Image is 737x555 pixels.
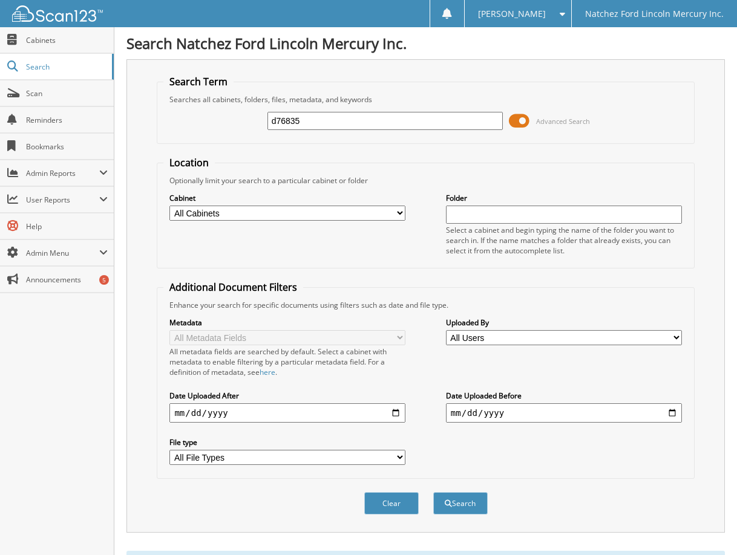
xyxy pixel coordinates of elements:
legend: Search Term [163,75,234,88]
label: Cabinet [169,193,405,203]
span: Reminders [26,115,108,125]
label: Uploaded By [446,317,682,328]
div: Searches all cabinets, folders, files, metadata, and keywords [163,94,687,105]
span: Scan [26,88,108,99]
img: scan123-logo-white.svg [12,5,103,22]
span: [PERSON_NAME] [478,10,546,18]
span: Admin Reports [26,168,99,178]
legend: Additional Document Filters [163,281,303,294]
span: User Reports [26,195,99,205]
span: Help [26,221,108,232]
span: Natchez Ford Lincoln Mercury Inc. [585,10,724,18]
span: Advanced Search [536,117,590,126]
div: Enhance your search for specific documents using filters such as date and file type. [163,300,687,310]
div: Select a cabinet and begin typing the name of the folder you want to search in. If the name match... [446,225,682,256]
div: 5 [99,275,109,285]
span: Bookmarks [26,141,108,152]
input: end [446,403,682,423]
input: start [169,403,405,423]
label: Folder [446,193,682,203]
iframe: Chat Widget [676,497,737,555]
label: File type [169,437,405,447]
a: here [260,367,275,377]
span: Announcements [26,274,108,285]
legend: Location [163,156,215,169]
h1: Search Natchez Ford Lincoln Mercury Inc. [126,33,725,53]
button: Clear [364,492,419,514]
div: Optionally limit your search to a particular cabinet or folder [163,175,687,186]
span: Search [26,62,106,72]
button: Search [433,492,488,514]
span: Admin Menu [26,248,99,258]
div: All metadata fields are searched by default. Select a cabinet with metadata to enable filtering b... [169,346,405,377]
label: Metadata [169,317,405,328]
label: Date Uploaded After [169,391,405,401]
label: Date Uploaded Before [446,391,682,401]
span: Cabinets [26,35,108,45]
